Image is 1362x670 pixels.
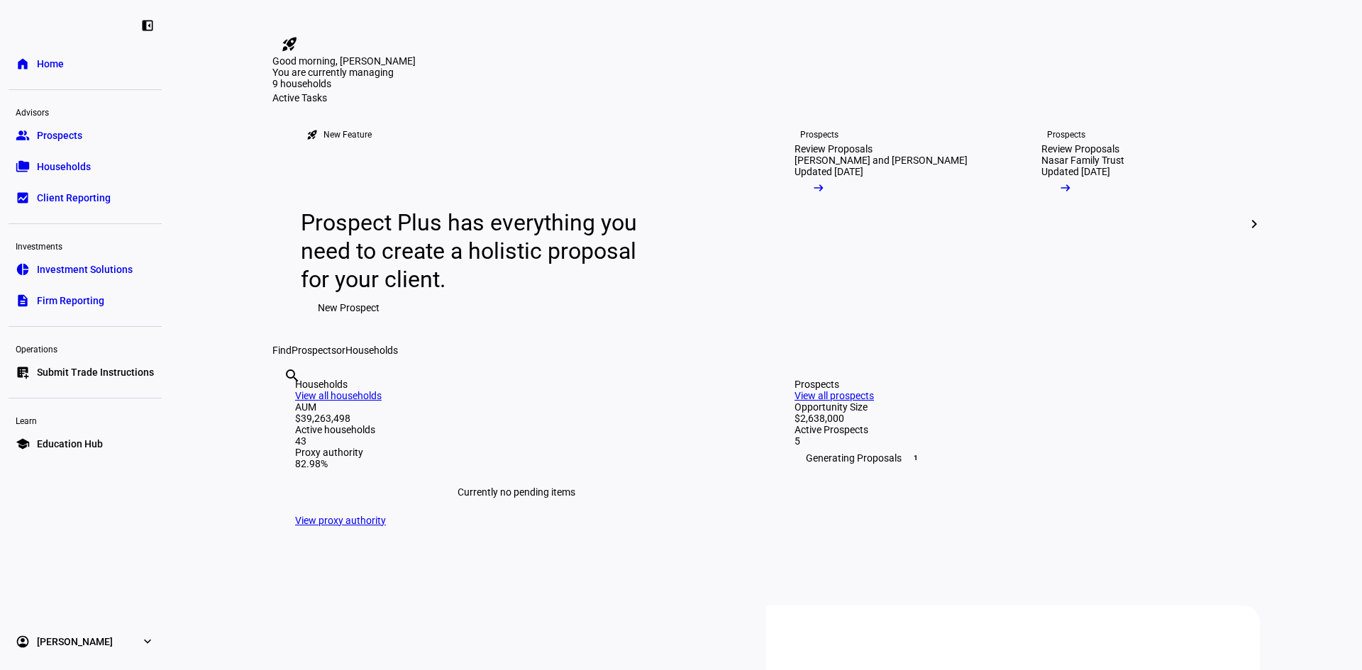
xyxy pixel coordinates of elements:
mat-icon: rocket_launch [306,129,318,140]
mat-icon: search [284,367,301,384]
div: Active households [295,424,738,435]
div: 9 households [272,78,414,92]
div: 82.98% [295,458,738,469]
a: groupProspects [9,121,162,150]
span: Home [37,57,64,71]
span: Client Reporting [37,191,111,205]
div: Operations [9,338,162,358]
a: ProspectsReview ProposalsNasar Family TrustUpdated [DATE] [1019,104,1254,345]
div: Advisors [9,101,162,121]
div: Good morning, [PERSON_NAME] [272,55,1260,67]
eth-mat-symbol: folder_copy [16,160,30,174]
div: Generating Proposals [794,447,1237,469]
a: View proxy authority [295,515,386,526]
div: Prospects [1047,129,1085,140]
div: Prospects [794,379,1237,390]
span: Households [37,160,91,174]
a: View all households [295,390,382,401]
a: ProspectsReview Proposals[PERSON_NAME] and [PERSON_NAME]Updated [DATE] [772,104,1007,345]
div: Review Proposals [794,143,873,155]
mat-icon: arrow_right_alt [812,181,826,195]
span: 1 [910,452,921,464]
div: Prospects [800,129,838,140]
eth-mat-symbol: group [16,128,30,143]
span: Prospects [37,128,82,143]
div: 43 [295,435,738,447]
div: Learn [9,410,162,430]
div: Proxy authority [295,447,738,458]
mat-icon: chevron_right [1246,216,1263,233]
span: Education Hub [37,437,103,451]
span: You are currently managing [272,67,394,78]
eth-mat-symbol: list_alt_add [16,365,30,379]
eth-mat-symbol: school [16,437,30,451]
div: Households [295,379,738,390]
a: descriptionFirm Reporting [9,286,162,315]
div: $2,638,000 [794,413,1237,424]
div: Active Tasks [272,92,1260,104]
span: Firm Reporting [37,294,104,308]
div: Active Prospects [794,424,1237,435]
a: bid_landscapeClient Reporting [9,184,162,212]
div: [PERSON_NAME] and [PERSON_NAME] [794,155,968,166]
div: Nasar Family Trust [1041,155,1124,166]
eth-mat-symbol: description [16,294,30,308]
eth-mat-symbol: expand_more [140,635,155,649]
div: Investments [9,235,162,255]
div: $39,263,498 [295,413,738,424]
div: AUM [295,401,738,413]
mat-icon: arrow_right_alt [1058,181,1073,195]
input: Enter name of prospect or household [284,386,287,403]
button: New Prospect [301,294,397,322]
a: pie_chartInvestment Solutions [9,255,162,284]
span: Investment Solutions [37,262,133,277]
eth-mat-symbol: home [16,57,30,71]
span: [PERSON_NAME] [37,635,113,649]
a: folder_copyHouseholds [9,152,162,181]
div: Opportunity Size [794,401,1237,413]
div: Updated [DATE] [794,166,863,177]
mat-icon: rocket_launch [281,35,298,52]
span: Households [345,345,398,356]
div: Review Proposals [1041,143,1119,155]
div: 5 [794,435,1237,447]
div: Updated [DATE] [1041,166,1110,177]
div: New Feature [323,129,372,140]
span: Prospects [292,345,336,356]
div: Find or [272,345,1260,356]
span: Submit Trade Instructions [37,365,154,379]
div: Prospect Plus has everything you need to create a holistic proposal for your client. [301,208,650,294]
eth-mat-symbol: left_panel_close [140,18,155,33]
a: View all prospects [794,390,874,401]
div: Currently no pending items [295,469,738,515]
eth-mat-symbol: account_circle [16,635,30,649]
eth-mat-symbol: pie_chart [16,262,30,277]
eth-mat-symbol: bid_landscape [16,191,30,205]
a: homeHome [9,50,162,78]
span: New Prospect [318,294,380,322]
